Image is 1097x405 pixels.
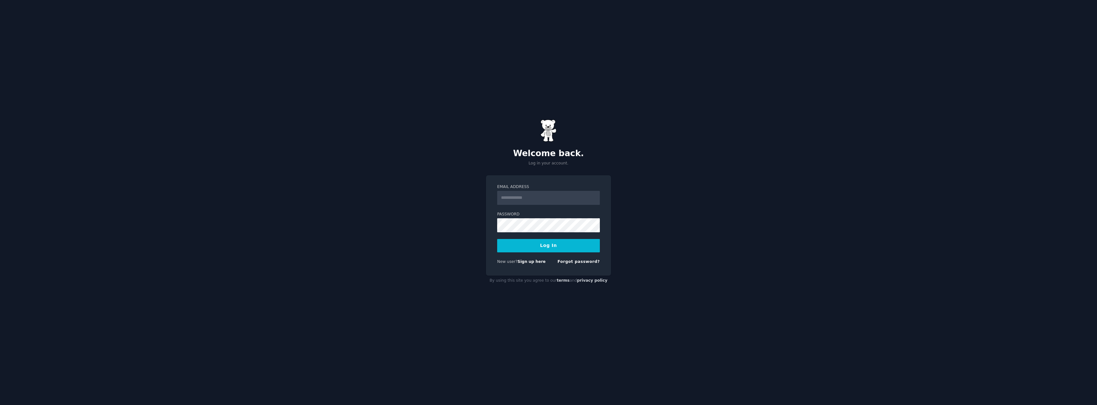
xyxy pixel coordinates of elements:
h2: Welcome back. [486,148,611,159]
a: privacy policy [577,278,607,283]
a: Sign up here [518,259,546,264]
label: Email Address [497,184,600,190]
div: By using this site you agree to our and [486,276,611,286]
a: Forgot password? [557,259,600,264]
img: Gummy Bear [541,119,556,142]
span: New user? [497,259,518,264]
label: Password [497,212,600,217]
button: Log In [497,239,600,252]
a: terms [557,278,570,283]
p: Log in your account. [486,161,611,166]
